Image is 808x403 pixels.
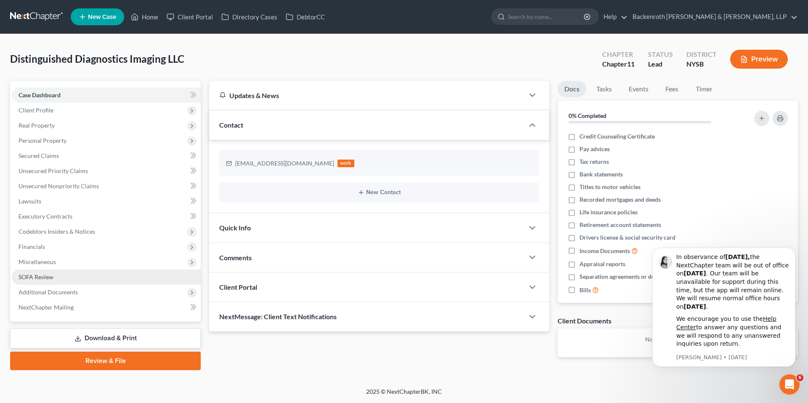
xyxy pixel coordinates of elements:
[659,81,686,97] a: Fees
[19,182,99,189] span: Unsecured Nonpriority Claims
[12,300,201,315] a: NextChapter Mailing
[19,273,53,280] span: SOFA Review
[19,228,95,235] span: Codebtors Insiders & Notices
[602,59,635,69] div: Chapter
[338,160,354,167] div: work
[564,335,791,344] p: No client documents yet.
[162,9,217,24] a: Client Portal
[599,9,627,24] a: Help
[88,14,116,20] span: New Case
[640,235,808,380] iframe: Intercom notifications message
[12,209,201,224] a: Executory Contracts
[12,148,201,163] a: Secured Claims
[730,50,788,69] button: Preview
[558,316,611,325] div: Client Documents
[686,50,717,59] div: District
[797,374,803,381] span: 6
[127,9,162,24] a: Home
[569,112,606,119] strong: 0% Completed
[579,233,675,242] span: Drivers license & social security card
[648,50,673,59] div: Status
[12,179,201,194] a: Unsecured Nonpriority Claims
[282,9,329,24] a: DebtorCC
[579,183,641,191] span: Titles to motor vehicles
[648,59,673,69] div: Lead
[19,167,88,174] span: Unsecured Priority Claims
[579,286,591,294] span: Bills
[226,189,532,196] button: New Contact
[219,312,337,320] span: NextMessage: Client Text Notifications
[602,50,635,59] div: Chapter
[579,195,661,204] span: Recorded mortgages and deeds
[579,272,699,281] span: Separation agreements or decrees of divorces
[10,352,201,370] a: Review & File
[622,81,655,97] a: Events
[19,122,55,129] span: Real Property
[628,9,797,24] a: Backenroth [PERSON_NAME] & [PERSON_NAME], LLP
[579,208,638,216] span: Life insurance policies
[19,91,61,99] span: Case Dashboard
[219,254,252,262] span: Comments
[10,53,184,65] span: Distinguished Diagnostics Imaging LLC
[579,157,609,166] span: Tax returns
[219,283,257,291] span: Client Portal
[219,121,243,129] span: Contact
[579,247,630,255] span: Income Documents
[579,145,610,153] span: Pay advices
[579,170,623,179] span: Bank statements
[689,81,719,97] a: Timer
[627,60,635,68] span: 11
[164,387,644,403] div: 2025 © NextChapterBK, INC
[19,213,72,220] span: Executory Contracts
[19,288,78,296] span: Additional Documents
[235,159,334,168] div: [EMAIL_ADDRESS][DOMAIN_NAME]
[19,258,56,265] span: Miscellaneous
[590,81,619,97] a: Tasks
[579,260,625,268] span: Appraisal reports
[579,132,655,141] span: Credit Counseling Certificate
[12,88,201,103] a: Case Dashboard
[219,91,514,100] div: Updates & News
[219,224,251,232] span: Quick Info
[19,243,45,250] span: Financials
[19,152,59,159] span: Secured Claims
[12,163,201,179] a: Unsecured Priority Claims
[686,59,717,69] div: NYSB
[217,9,282,24] a: Directory Cases
[779,374,800,395] iframe: Intercom live chat
[19,304,74,311] span: NextChapter Mailing
[19,107,53,114] span: Client Profile
[12,270,201,285] a: SOFA Review
[19,197,41,205] span: Lawsuits
[508,9,585,24] input: Search by name...
[579,221,661,229] span: Retirement account statements
[19,137,66,144] span: Personal Property
[10,328,201,348] a: Download & Print
[558,81,586,97] a: Docs
[12,194,201,209] a: Lawsuits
